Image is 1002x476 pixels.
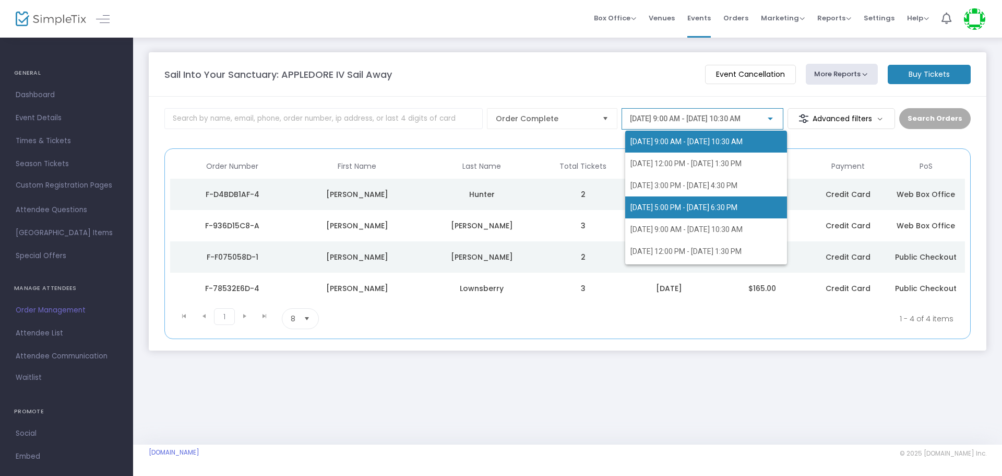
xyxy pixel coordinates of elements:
[630,137,743,146] span: [DATE] 9:00 AM - [DATE] 10:30 AM
[630,181,737,190] span: [DATE] 3:00 PM - [DATE] 4:30 PM
[630,225,743,234] span: [DATE] 9:00 AM - [DATE] 10:30 AM
[630,203,737,212] span: [DATE] 5:00 PM - [DATE] 6:30 PM
[630,159,742,168] span: [DATE] 12:00 PM - [DATE] 1:30 PM
[630,247,742,256] span: [DATE] 12:00 PM - [DATE] 1:30 PM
